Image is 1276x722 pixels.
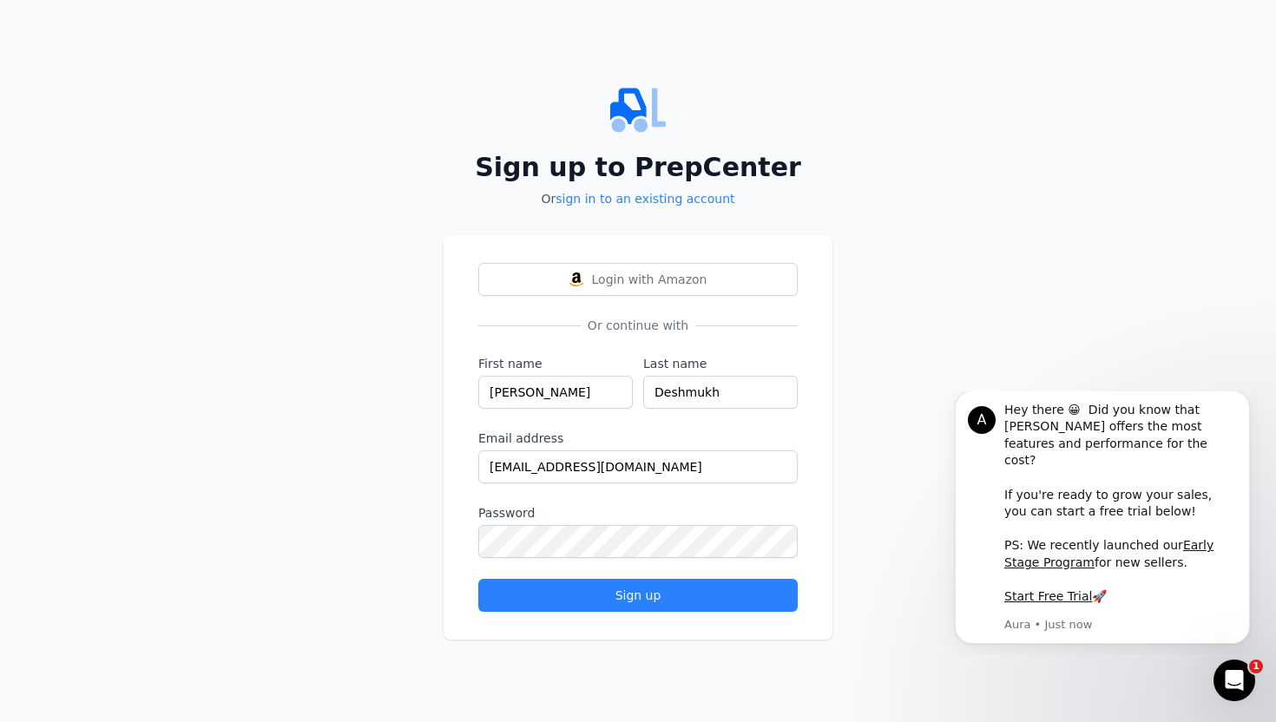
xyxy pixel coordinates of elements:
label: Email address [478,430,798,447]
p: Or [444,190,832,207]
div: Message content [76,10,308,223]
img: Login with Amazon [569,272,583,286]
h2: Sign up to PrepCenter [444,152,832,183]
iframe: Intercom live chat [1214,660,1255,701]
img: PrepCenter [444,82,832,138]
b: 🚀 [163,198,178,212]
span: 1 [1249,660,1263,673]
a: Start Free Trial [76,198,163,212]
label: Last name [643,355,798,372]
iframe: Intercom notifications message [929,391,1276,654]
button: Login with AmazonLogin with Amazon [478,263,798,296]
span: Login with Amazon [592,271,707,288]
label: First name [478,355,633,372]
div: Sign up [493,587,783,604]
p: Message from Aura, sent Just now [76,226,308,241]
div: Profile image for Aura [39,15,67,43]
span: Or continue with [581,317,695,334]
div: Hey there 😀 Did you know that [PERSON_NAME] offers the most features and performance for the cost... [76,10,308,214]
a: sign in to an existing account [556,192,734,206]
label: Password [478,504,798,522]
button: Sign up [478,579,798,612]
